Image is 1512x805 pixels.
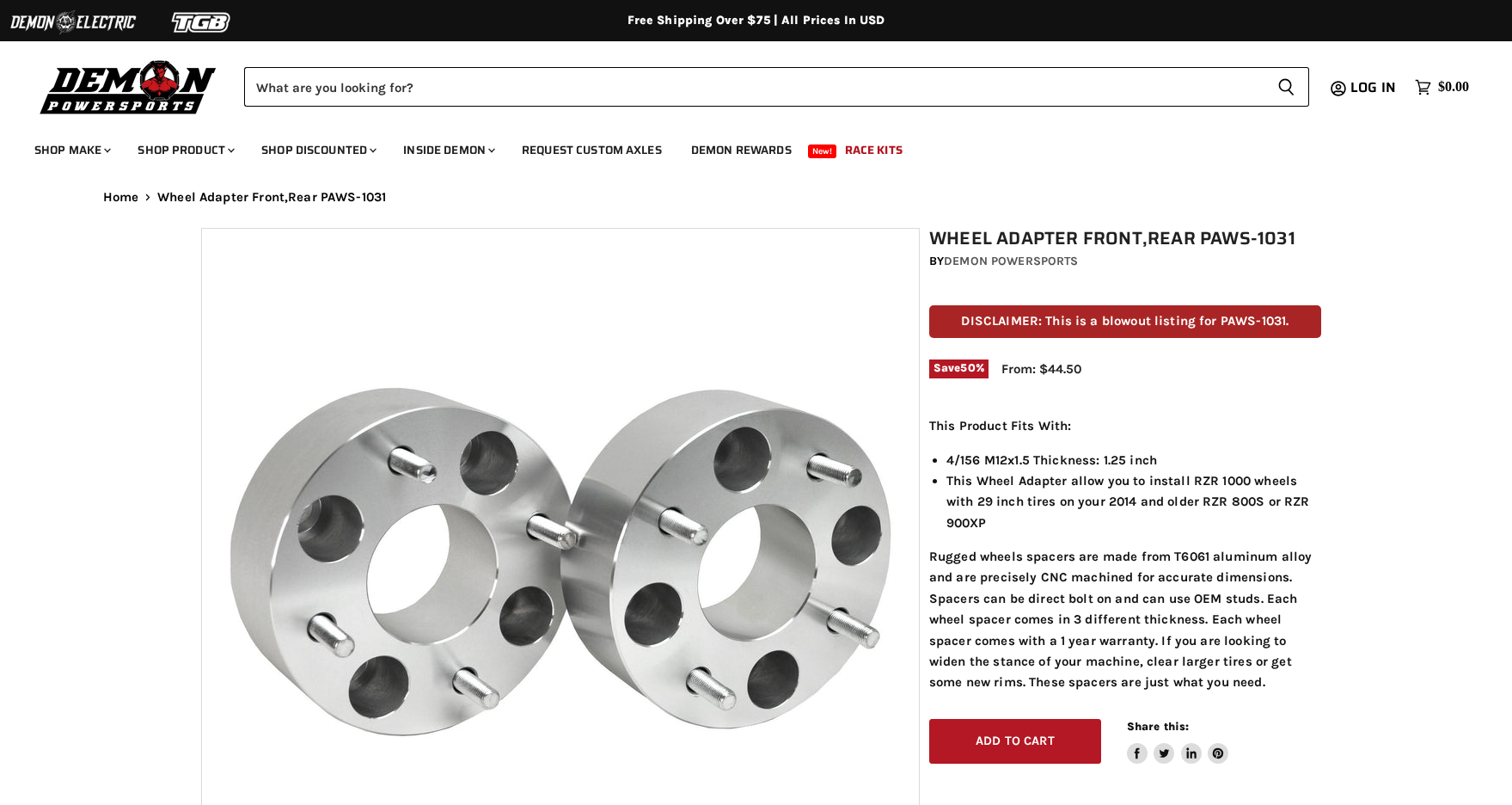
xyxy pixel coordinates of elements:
[157,190,386,205] span: Wheel Adapter Front,Rear PAWS-1031
[244,67,1309,107] form: Product
[929,305,1321,337] p: DISCLAIMER: This is a blowout listing for PAWS-1031.
[808,144,837,158] span: New!
[929,359,989,378] span: Save %
[960,361,975,374] span: 50
[946,450,1321,470] li: 4/156 M12x1.5 Thickness: 1.25 inch
[1343,80,1406,95] a: Log in
[1264,67,1309,107] button: Search
[69,190,1444,205] nav: Breadcrumbs
[390,132,505,168] a: Inside Demon
[832,132,915,168] a: Race Kits
[125,132,245,168] a: Shop Product
[103,190,139,205] a: Home
[929,228,1321,249] h1: Wheel Adapter Front,Rear PAWS-1031
[138,6,266,39] img: TGB Logo 2
[9,6,138,39] img: Demon Electric Logo 2
[509,132,675,168] a: Request Custom Axles
[1127,720,1189,733] span: Share this:
[946,470,1321,533] li: This Wheel Adapter allow you to install RZR 1000 wheels with 29 inch tires on your 2014 and older...
[1350,77,1396,98] span: Log in
[929,719,1101,765] button: Add to cart
[929,252,1321,271] div: by
[976,734,1055,748] span: Add to cart
[944,254,1078,268] a: Demon Powersports
[244,67,1264,107] input: Search
[929,415,1321,693] div: Rugged wheels spacers are made from T6061 aluminum alloy and are precisely CNC machined for accur...
[1001,361,1081,377] span: From: $44.50
[21,132,121,168] a: Shop Make
[1406,75,1478,100] a: $0.00
[248,132,387,168] a: Shop Discounted
[678,132,805,168] a: Demon Rewards
[69,13,1444,28] div: Free Shipping Over $75 | All Prices In USD
[21,126,1465,168] ul: Main menu
[1438,79,1469,95] span: $0.00
[1127,719,1229,765] aside: Share this:
[929,415,1321,436] p: This Product Fits With:
[34,56,223,117] img: Demon Powersports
